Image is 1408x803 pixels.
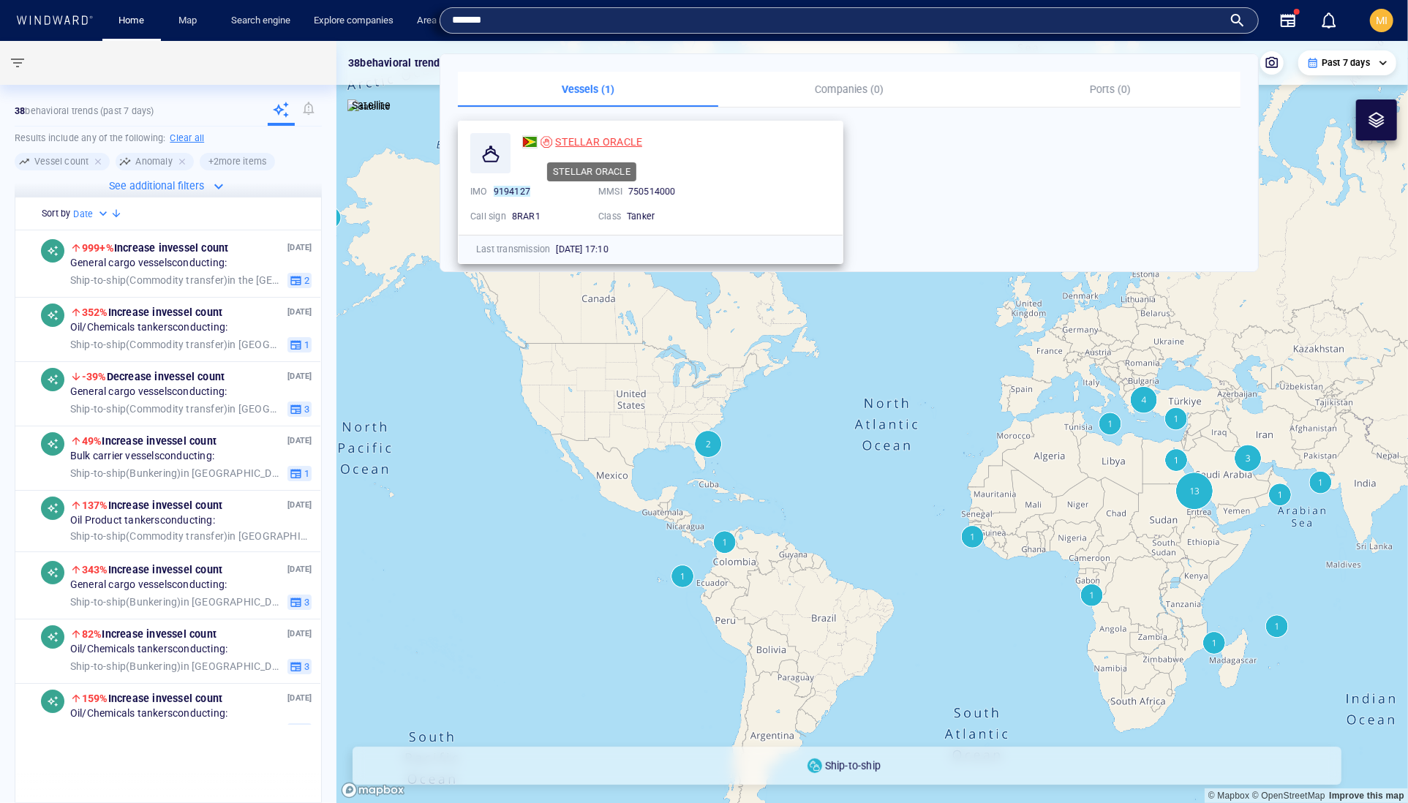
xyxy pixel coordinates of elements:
[476,243,550,256] p: Last transmission
[1208,791,1249,801] a: Mapbox
[628,186,676,197] span: 750514000
[73,207,93,222] h6: Date
[82,499,108,511] span: 137%
[1376,15,1388,26] span: MI
[287,723,312,739] button: 2
[70,257,227,271] span: General cargo vessels conducting:
[825,757,881,774] p: Ship-to-ship
[287,273,312,289] button: 2
[82,242,114,254] span: 999+%
[70,660,181,672] span: Ship-to-ship ( Bunkering )
[302,596,309,609] span: 3
[15,105,25,116] strong: 38
[82,564,108,576] span: 343%
[522,133,642,151] a: STELLAR ORACLE
[15,153,110,170] div: Vessel count
[287,659,312,675] button: 3
[109,177,204,195] p: See additional filters
[135,154,172,169] h6: Anomaly
[341,782,405,799] a: Mapbox logo
[82,371,107,382] span: -39%
[82,242,229,254] span: Increase in vessel count
[73,207,110,222] div: Date
[1367,6,1396,35] button: MI
[70,467,282,480] span: in [GEOGRAPHIC_DATA] EEZ
[116,153,193,170] div: Anomaly
[225,8,296,34] a: Search engine
[70,644,227,657] span: Oil/Chemicals tankers conducting:
[82,435,217,447] span: Increase in vessel count
[302,467,309,480] span: 1
[287,627,312,641] p: [DATE]
[208,154,266,169] h6: + 2 more items
[70,467,181,479] span: Ship-to-ship ( Bunkering )
[173,8,208,34] a: Map
[467,80,710,98] p: Vessels (1)
[598,185,622,198] p: MMSI
[302,660,309,674] span: 3
[1320,12,1338,29] div: Notification center
[82,693,108,704] span: 159%
[109,176,227,197] button: See additional filters
[82,371,225,382] span: Decrease in vessel count
[287,499,312,513] p: [DATE]
[1252,791,1325,801] a: OpenStreetMap
[470,185,488,198] p: IMO
[70,274,227,286] span: Ship-to-ship ( Commodity transfer )
[1329,791,1404,801] a: Map feedback
[287,434,312,448] p: [DATE]
[287,337,312,353] button: 1
[308,8,399,34] button: Explore companies
[287,595,312,611] button: 3
[70,579,227,592] span: General cargo vessels conducting:
[70,339,227,350] span: Ship-to-ship ( Commodity transfer )
[287,306,312,320] p: [DATE]
[287,466,312,482] button: 1
[70,450,214,464] span: Bulk carrier vessels conducting:
[411,8,479,34] a: Area analysis
[34,154,89,169] h6: Vessel count
[347,99,391,114] img: satellite
[42,206,70,221] h6: Sort by
[82,499,222,511] span: Increase in vessel count
[988,80,1232,98] p: Ports (0)
[348,54,487,72] p: 38 behavioral trends insights
[70,596,282,609] span: in [GEOGRAPHIC_DATA] EEZ
[82,306,108,318] span: 352%
[494,186,530,197] mark: 9194127
[70,596,181,608] span: Ship-to-ship ( Bunkering )
[82,693,222,704] span: Increase in vessel count
[70,386,227,399] span: General cargo vessels conducting:
[15,105,154,118] p: behavioral trends (Past 7 days)
[70,708,227,721] span: Oil/Chemicals tankers conducting:
[302,403,309,416] span: 3
[70,403,227,415] span: Ship-to-ship ( Commodity transfer )
[352,97,391,114] p: Satellite
[167,8,214,34] button: Map
[70,274,282,287] span: in the [GEOGRAPHIC_DATA]
[470,210,506,223] p: Call sign
[70,339,282,352] span: in [GEOGRAPHIC_DATA] EEZ
[70,660,282,674] span: in [GEOGRAPHIC_DATA] EEZ
[287,692,312,706] p: [DATE]
[1346,737,1397,792] iframe: Chat
[287,401,312,418] button: 3
[627,210,715,223] div: Tanker
[82,564,222,576] span: Increase in vessel count
[598,210,621,223] p: Class
[287,563,312,577] p: [DATE]
[302,339,309,352] span: 1
[512,211,541,222] span: 8RAR1
[70,403,282,416] span: in [GEOGRAPHIC_DATA] EEZ
[82,435,102,447] span: 49%
[1322,56,1370,69] p: Past 7 days
[287,370,312,384] p: [DATE]
[15,127,322,150] h6: Results include any of the following:
[1307,56,1388,69] div: Past 7 days
[82,628,217,640] span: Increase in vessel count
[108,8,155,34] button: Home
[302,274,309,287] span: 2
[70,530,312,543] span: in [GEOGRAPHIC_DATA] EEZ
